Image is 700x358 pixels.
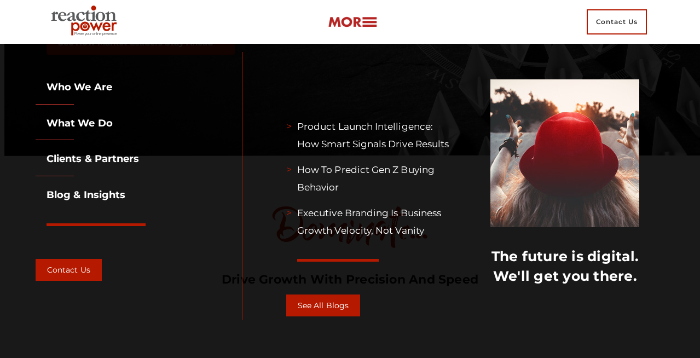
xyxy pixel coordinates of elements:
[36,153,139,165] a: Clients & partners
[36,81,112,93] a: Who we are
[297,164,435,193] a: How to Predict Gen Z Buying Behavior
[36,117,113,129] a: What we do
[297,207,441,236] a: Executive Branding Is Business Growth Velocity, Not Vanity
[491,248,639,284] a: The future is digital.We'll get you there.
[47,2,126,42] img: Executive Branding | Personal Branding Agency
[297,121,449,149] a: Product Launch Intelligence: How Smart Signals Drive Results
[36,259,102,281] a: Contact Us
[328,16,377,28] img: more-btn.png
[587,9,647,34] span: Contact Us
[36,189,125,201] a: Blog & Insights
[286,295,360,316] a: See all Blogs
